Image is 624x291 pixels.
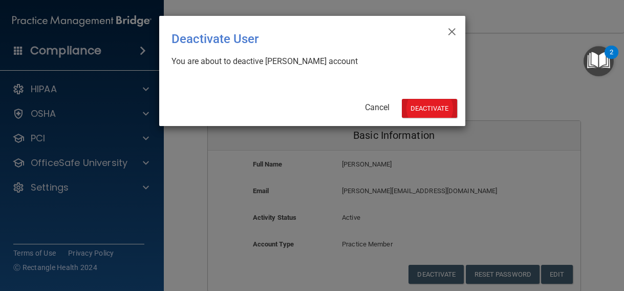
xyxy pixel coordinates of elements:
div: 2 [610,52,613,66]
a: Cancel [365,102,390,112]
span: × [447,20,457,40]
button: Deactivate [402,99,457,118]
button: Open Resource Center, 2 new notifications [584,46,614,76]
iframe: Drift Widget Chat Controller [447,218,612,259]
div: Deactivate User [171,24,411,54]
div: You are about to deactive [PERSON_NAME] account [171,56,445,67]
